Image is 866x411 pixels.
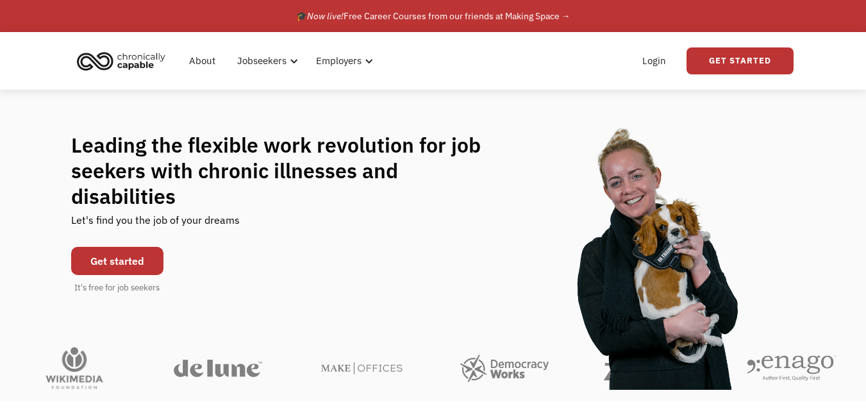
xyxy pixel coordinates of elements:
a: About [181,40,223,81]
div: 🎓 Free Career Courses from our friends at Making Space → [296,8,570,24]
a: Get Started [687,47,794,74]
div: Jobseekers [229,40,302,81]
div: It's free for job seekers [74,281,160,294]
em: Now live! [307,10,344,22]
h1: Leading the flexible work revolution for job seekers with chronic illnesses and disabilities [71,132,506,209]
a: Login [635,40,674,81]
div: Employers [316,53,362,69]
a: Get started [71,247,163,275]
div: Jobseekers [237,53,287,69]
div: Let's find you the job of your dreams [71,209,240,240]
div: Employers [308,40,377,81]
img: Chronically Capable logo [73,47,169,75]
a: home [73,47,175,75]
